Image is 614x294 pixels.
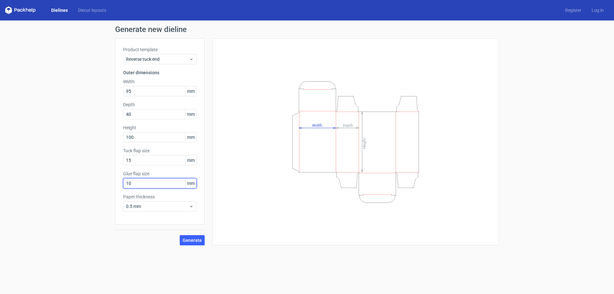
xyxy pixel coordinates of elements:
span: mm [185,155,196,165]
label: Glue flap size [123,171,197,177]
span: mm [185,132,196,142]
a: Dielines [46,7,73,13]
tspan: Width [312,123,322,127]
span: mm [185,86,196,96]
h3: Outer dimensions [123,69,197,76]
span: mm [185,109,196,119]
button: Generate [180,235,205,245]
span: Generate [183,238,202,242]
a: Log in [586,7,609,13]
label: Tuck flap size [123,147,197,154]
label: Width [123,78,197,85]
tspan: Height [362,138,366,149]
label: Depth [123,101,197,108]
tspan: Depth [343,123,353,127]
h1: Generate new dieline [115,26,499,33]
span: mm [185,179,196,188]
label: Paper thickness [123,194,197,200]
label: Product template [123,46,197,53]
a: Register [560,7,586,13]
span: Reverse tuck end [126,56,189,62]
label: Height [123,124,197,131]
a: Diecut layouts [73,7,111,13]
span: 0.5 mm [126,203,189,210]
